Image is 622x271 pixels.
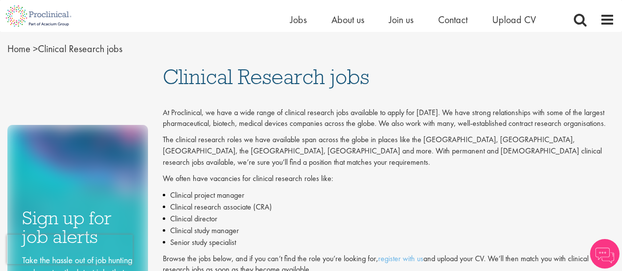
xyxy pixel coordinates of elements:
[163,225,615,237] li: Clinical study manager
[163,213,615,225] li: Clinical director
[438,13,468,26] a: Contact
[331,13,364,26] a: About us
[33,42,38,55] span: >
[163,134,615,168] p: The clinical research roles we have available span across the globe in places like the [GEOGRAPHI...
[163,237,615,248] li: Senior study specialist
[389,13,414,26] a: Join us
[7,42,122,55] span: Clinical Research jobs
[163,107,615,130] p: At Proclinical, we have a wide range of clinical research jobs available to apply for [DATE]. We ...
[492,13,536,26] a: Upload CV
[7,235,133,264] iframe: reCAPTCHA
[163,63,369,90] span: Clinical Research jobs
[7,42,30,55] a: breadcrumb link to Home
[590,239,620,269] img: Chatbot
[163,189,615,201] li: Clinical project manager
[378,253,423,264] a: register with us
[22,209,133,246] h3: Sign up for job alerts
[163,173,615,184] p: We often have vacancies for clinical research roles like:
[163,201,615,213] li: Clinical research associate (CRA)
[290,13,307,26] a: Jobs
